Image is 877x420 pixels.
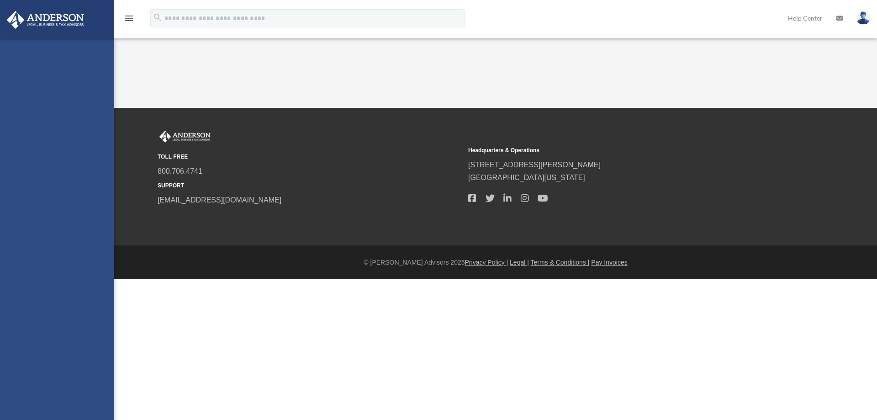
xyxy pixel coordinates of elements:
div: © [PERSON_NAME] Advisors 2025 [114,257,877,268]
a: [GEOGRAPHIC_DATA][US_STATE] [468,174,585,181]
i: menu [123,13,134,24]
a: 800.706.4741 [158,167,202,175]
img: Anderson Advisors Platinum Portal [4,11,87,29]
small: SUPPORT [158,181,462,191]
small: TOLL FREE [158,152,462,162]
a: [STREET_ADDRESS][PERSON_NAME] [468,161,601,169]
i: search [153,12,163,22]
img: User Pic [856,11,870,25]
a: Terms & Conditions | [531,259,590,266]
img: Anderson Advisors Platinum Portal [158,131,212,143]
a: [EMAIL_ADDRESS][DOMAIN_NAME] [158,196,281,204]
a: Legal | [510,259,529,266]
a: Privacy Policy | [465,259,508,266]
small: Headquarters & Operations [468,146,772,155]
a: Pay Invoices [591,259,627,266]
a: menu [123,16,134,24]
